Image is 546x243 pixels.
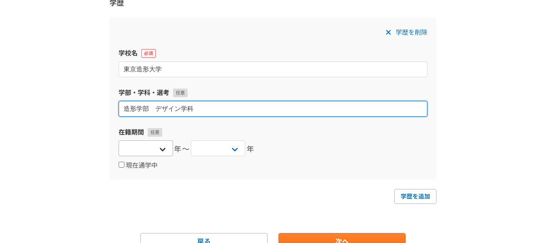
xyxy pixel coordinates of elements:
[396,27,427,38] span: 学歴を削除
[119,162,158,170] label: 現在通学中
[119,49,427,58] label: 学校名
[119,128,427,137] label: 在籍期間
[394,189,437,203] a: 学歴を追加
[119,101,427,117] input: 学部・学科・専攻
[119,162,124,168] input: 現在通学中
[119,88,427,98] label: 学部・学科・選考
[119,61,427,77] input: 学校名
[247,144,255,155] span: 年
[174,144,190,155] span: 年〜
